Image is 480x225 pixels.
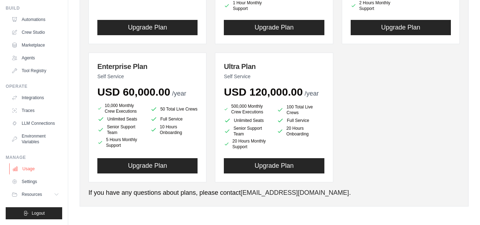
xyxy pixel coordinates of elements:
[241,189,349,196] a: [EMAIL_ADDRESS][DOMAIN_NAME]
[9,65,62,76] a: Tool Registry
[88,188,460,198] p: If you have any questions about plans, please contact .
[224,125,271,137] li: Senior Support Team
[97,86,170,98] span: USD 60,000.00
[351,20,451,35] button: Upgrade Plan
[9,176,62,187] a: Settings
[9,163,63,175] a: Usage
[224,73,324,80] p: Self Service
[150,124,198,135] li: 10 Hours Onboarding
[97,137,145,148] li: 5 Hours Monthly Support
[9,52,62,64] a: Agents
[97,158,198,173] button: Upgrade Plan
[6,207,62,219] button: Logout
[224,158,324,173] button: Upgrade Plan
[224,117,271,124] li: Unlimited Seats
[9,118,62,129] a: LLM Connections
[97,116,145,123] li: Unlimited Seats
[150,116,198,123] li: Full Service
[9,14,62,25] a: Automations
[97,124,145,135] li: Senior Support Team
[97,103,145,114] li: 10,000 Monthly Crew Executions
[22,192,42,197] span: Resources
[172,90,186,97] span: /year
[277,125,324,137] li: 20 Hours Onboarding
[224,138,271,150] li: 20 Hours Monthly Support
[9,92,62,103] a: Integrations
[277,104,324,116] li: 100 Total Live Crews
[97,73,198,80] p: Self Service
[444,191,480,225] iframe: Chat Widget
[224,20,324,35] button: Upgrade Plan
[277,117,324,124] li: Full Service
[6,84,62,89] div: Operate
[150,104,198,114] li: 50 Total Live Crews
[9,130,62,148] a: Environment Variables
[97,20,198,35] button: Upgrade Plan
[9,27,62,38] a: Crew Studio
[224,103,271,116] li: 500,000 Monthly Crew Executions
[304,90,319,97] span: /year
[9,189,62,200] button: Resources
[32,210,45,216] span: Logout
[9,39,62,51] a: Marketplace
[224,86,303,98] span: USD 120,000.00
[9,105,62,116] a: Traces
[97,61,198,71] h3: Enterprise Plan
[6,155,62,160] div: Manage
[6,5,62,11] div: Build
[224,61,324,71] h3: Ultra Plan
